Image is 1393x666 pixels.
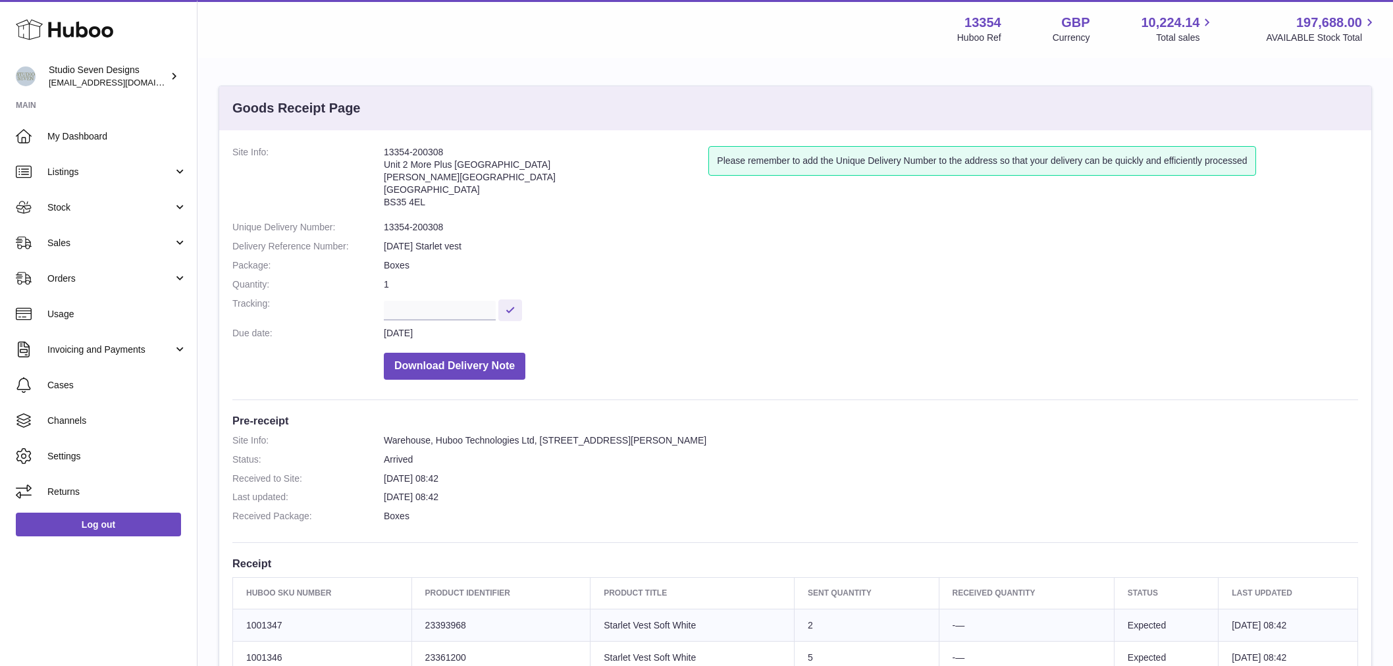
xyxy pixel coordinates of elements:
[384,434,1358,447] dd: Warehouse, Huboo Technologies Ltd, [STREET_ADDRESS][PERSON_NAME]
[1296,14,1362,32] span: 197,688.00
[232,556,1358,571] h3: Receipt
[1266,32,1377,44] span: AVAILABLE Stock Total
[1266,14,1377,44] a: 197,688.00 AVAILABLE Stock Total
[232,259,384,272] dt: Package:
[232,240,384,253] dt: Delivery Reference Number:
[384,221,1358,234] dd: 13354-200308
[47,379,187,392] span: Cases
[939,578,1114,609] th: Received Quantity
[47,166,173,178] span: Listings
[1219,609,1358,642] td: [DATE] 08:42
[47,450,187,463] span: Settings
[232,413,1358,428] h3: Pre-receipt
[384,146,708,215] address: 13354-200308 Unit 2 More Plus [GEOGRAPHIC_DATA] [PERSON_NAME][GEOGRAPHIC_DATA] [GEOGRAPHIC_DATA] ...
[384,327,1358,340] dd: [DATE]
[591,578,795,609] th: Product title
[232,510,384,523] dt: Received Package:
[384,491,1358,503] dd: [DATE] 08:42
[49,77,194,88] span: [EMAIL_ADDRESS][DOMAIN_NAME]
[411,609,591,642] td: 23393968
[233,578,412,609] th: Huboo SKU Number
[795,578,939,609] th: Sent Quantity
[47,130,187,143] span: My Dashboard
[232,434,384,447] dt: Site Info:
[795,609,939,642] td: 2
[384,510,1358,523] dd: Boxes
[384,353,525,380] button: Download Delivery Note
[16,66,36,86] img: internalAdmin-13354@internal.huboo.com
[1053,32,1090,44] div: Currency
[411,578,591,609] th: Product Identifier
[1219,578,1358,609] th: Last updated
[591,609,795,642] td: Starlet Vest Soft White
[232,491,384,503] dt: Last updated:
[384,453,1358,466] dd: Arrived
[964,14,1001,32] strong: 13354
[232,278,384,291] dt: Quantity:
[708,146,1255,176] div: Please remember to add the Unique Delivery Number to the address so that your delivery can be qui...
[232,297,384,320] dt: Tracking:
[232,473,384,485] dt: Received to Site:
[384,240,1358,253] dd: [DATE] Starlet vest
[1156,32,1215,44] span: Total sales
[232,99,361,117] h3: Goods Receipt Page
[47,308,187,320] span: Usage
[47,201,173,214] span: Stock
[384,473,1358,485] dd: [DATE] 08:42
[232,327,384,340] dt: Due date:
[16,513,181,536] a: Log out
[232,221,384,234] dt: Unique Delivery Number:
[233,609,412,642] td: 1001347
[47,486,187,498] span: Returns
[49,64,167,89] div: Studio Seven Designs
[1141,14,1215,44] a: 10,224.14 Total sales
[384,259,1358,272] dd: Boxes
[47,344,173,356] span: Invoicing and Payments
[47,237,173,249] span: Sales
[47,415,187,427] span: Channels
[957,32,1001,44] div: Huboo Ref
[1141,14,1199,32] span: 10,224.14
[47,272,173,285] span: Orders
[384,278,1358,291] dd: 1
[1114,578,1218,609] th: Status
[1114,609,1218,642] td: Expected
[232,453,384,466] dt: Status:
[232,146,384,215] dt: Site Info:
[939,609,1114,642] td: -—
[1061,14,1090,32] strong: GBP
